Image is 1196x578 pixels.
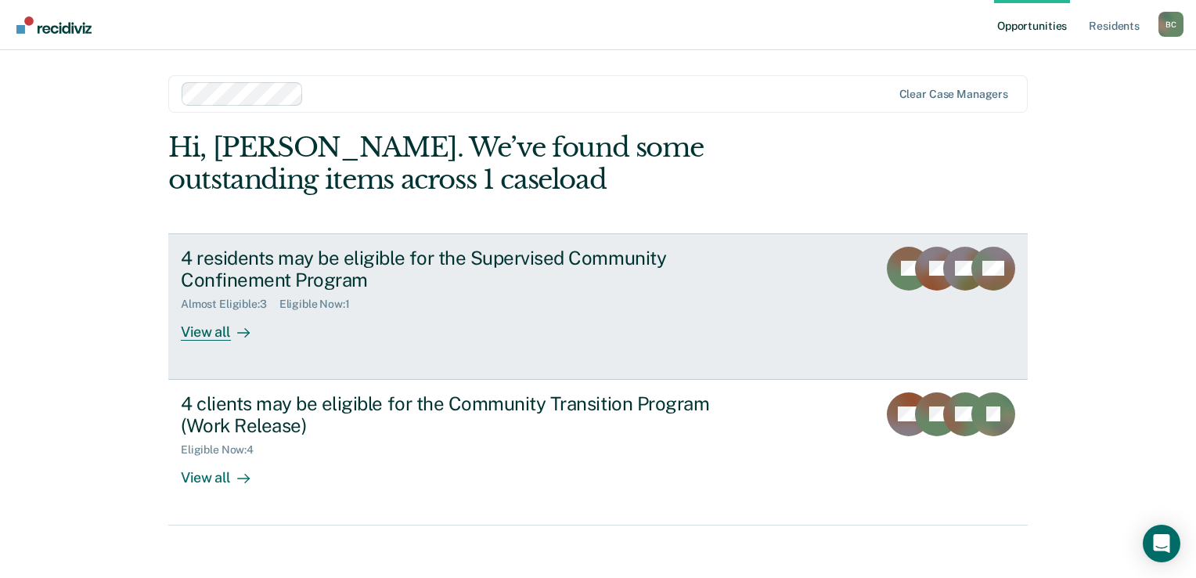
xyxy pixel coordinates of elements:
div: B C [1158,12,1183,37]
div: Eligible Now : 1 [279,298,362,311]
div: View all [181,311,268,341]
div: Eligible Now : 4 [181,443,266,457]
div: Clear case managers [899,88,1008,101]
div: 4 residents may be eligible for the Supervised Community Confinement Program [181,247,730,292]
button: Profile dropdown button [1158,12,1183,37]
div: Open Intercom Messenger [1143,525,1180,562]
a: 4 clients may be eligible for the Community Transition Program (Work Release)Eligible Now:4View all [168,380,1028,526]
div: View all [181,457,268,487]
img: Recidiviz [16,16,92,34]
div: Hi, [PERSON_NAME]. We’ve found some outstanding items across 1 caseload [168,132,856,196]
a: 4 residents may be eligible for the Supervised Community Confinement ProgramAlmost Eligible:3Elig... [168,233,1028,380]
div: 4 clients may be eligible for the Community Transition Program (Work Release) [181,392,730,438]
div: Almost Eligible : 3 [181,298,279,311]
